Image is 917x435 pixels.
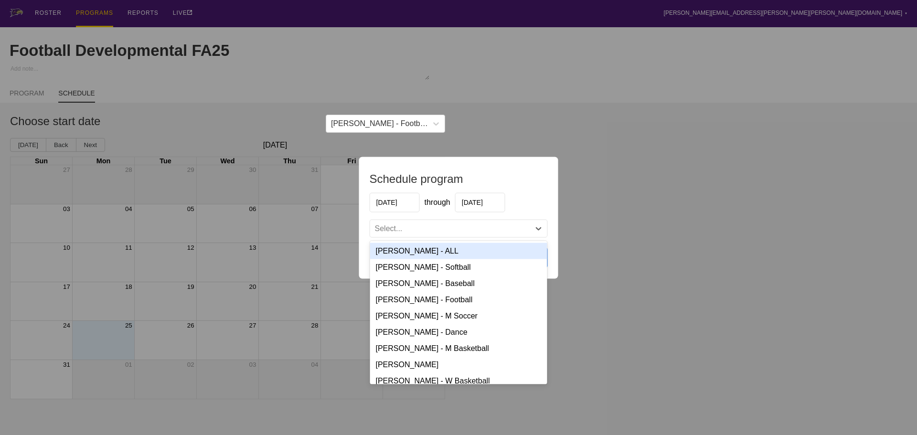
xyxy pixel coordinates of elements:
[745,324,917,435] iframe: Chat Widget
[370,340,547,356] div: [PERSON_NAME] - M Basketball
[425,198,450,206] span: through
[370,308,547,324] div: [PERSON_NAME] - M Soccer
[370,172,548,185] h1: Schedule program
[331,119,428,128] div: [PERSON_NAME] - Football-Developmental
[370,243,547,259] div: [PERSON_NAME] - ALL
[370,324,547,340] div: [PERSON_NAME] - Dance
[375,224,403,233] div: Select...
[455,192,505,212] input: End Date
[370,259,547,275] div: [PERSON_NAME] - Softball
[370,275,547,291] div: [PERSON_NAME] - Baseball
[370,192,420,212] input: Start Date
[370,372,547,389] div: [PERSON_NAME] - W Basketball
[370,291,547,308] div: [PERSON_NAME] - Football
[370,356,547,372] div: [PERSON_NAME]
